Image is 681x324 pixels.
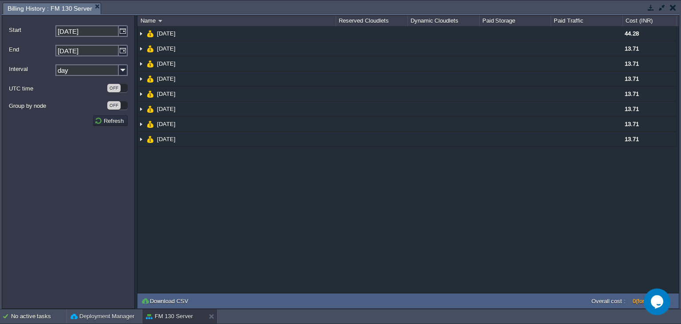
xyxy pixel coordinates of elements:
[337,16,407,26] div: Reserved Cloudlets
[8,3,92,14] span: Billing History : FM 130 Server
[9,101,106,111] label: Group by node
[156,60,177,67] a: [DATE]
[137,41,145,56] img: AMDAwAAAACH5BAEAAAAALAAAAAABAAEAAAICRAEAOw==
[625,75,639,82] span: 13.71
[137,87,145,101] img: AMDAwAAAACH5BAEAAAAALAAAAAABAAEAAAICRAEAOw==
[644,288,672,315] iframe: chat widget
[147,117,154,131] img: AMDAwAAAACH5BAEAAAAALAAAAAABAAEAAAICRAEAOw==
[70,312,134,321] button: Deployment Manager
[141,297,191,305] button: Download CSV
[591,298,626,304] label: Overall cost :
[137,56,145,71] img: AMDAwAAAACH5BAEAAAAALAAAAAABAAEAAAICRAEAOw==
[147,41,154,56] img: AMDAwAAAACH5BAEAAAAALAAAAAABAAEAAAICRAEAOw==
[138,16,336,26] div: Name
[137,26,145,41] img: AMDAwAAAACH5BAEAAAAALAAAAAABAAEAAAICRAEAOw==
[94,117,126,125] button: Refresh
[156,120,177,128] a: [DATE]
[147,26,154,41] img: AMDAwAAAACH5BAEAAAAALAAAAAABAAEAAAICRAEAOw==
[146,312,193,321] button: FM 130 Server
[625,106,639,112] span: 13.71
[9,84,106,93] label: UTC time
[147,102,154,116] img: AMDAwAAAACH5BAEAAAAALAAAAAABAAEAAAICRAEAOw==
[147,71,154,86] img: AMDAwAAAACH5BAEAAAAALAAAAAABAAEAAAICRAEAOw==
[137,132,145,146] img: AMDAwAAAACH5BAEAAAAALAAAAAABAAEAAAICRAEAOw==
[625,91,639,97] span: 13.71
[625,121,639,127] span: 13.71
[625,136,639,142] span: 13.71
[147,132,154,146] img: AMDAwAAAACH5BAEAAAAALAAAAAABAAEAAAICRAEAOw==
[156,75,177,83] a: [DATE]
[107,84,121,92] div: OFF
[625,30,639,37] span: 44.28
[156,105,177,113] a: [DATE]
[9,25,55,35] label: Start
[147,87,154,101] img: AMDAwAAAACH5BAEAAAAALAAAAAABAAEAAAICRAEAOw==
[633,298,657,304] label: 0
[625,45,639,52] span: 13.71
[107,101,121,110] div: OFF
[156,90,177,98] a: [DATE]
[147,56,154,71] img: AMDAwAAAACH5BAEAAAAALAAAAAABAAEAAAICRAEAOw==
[9,45,55,54] label: End
[9,64,55,74] label: Interval
[480,16,551,26] div: Paid Storage
[623,16,676,26] div: Cost (INR)
[11,309,67,324] div: No active tasks
[137,117,145,131] img: AMDAwAAAACH5BAEAAAAALAAAAAABAAEAAAICRAEAOw==
[156,30,177,37] a: [DATE]
[137,71,145,86] img: AMDAwAAAACH5BAEAAAAALAAAAAABAAEAAAICRAEAOw==
[137,102,145,116] img: AMDAwAAAACH5BAEAAAAALAAAAAABAAEAAAICRAEAOw==
[156,45,177,52] a: [DATE]
[156,135,177,143] a: [DATE]
[625,60,639,67] span: 13.71
[636,298,657,304] span: (for trial)
[552,16,622,26] div: Paid Traffic
[408,16,479,26] div: Dynamic Cloudlets
[158,20,162,22] img: AMDAwAAAACH5BAEAAAAALAAAAAABAAEAAAICRAEAOw==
